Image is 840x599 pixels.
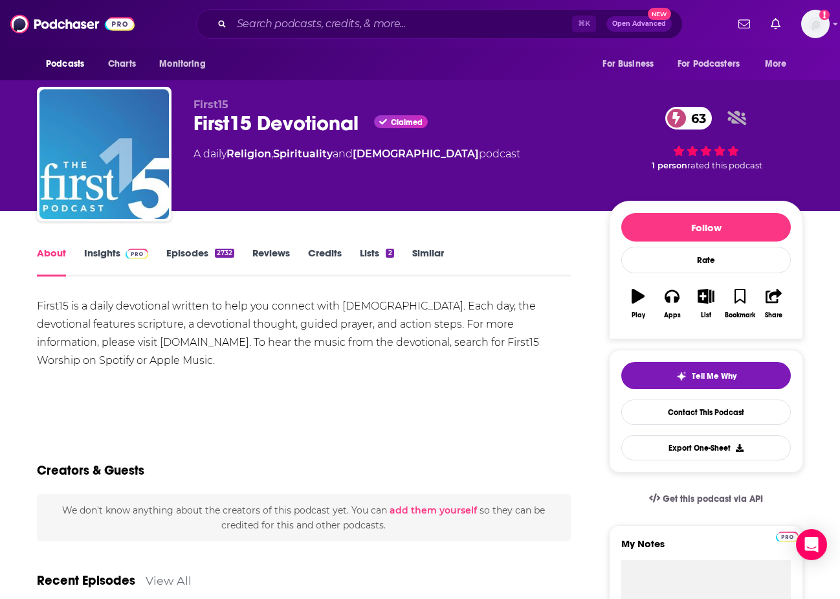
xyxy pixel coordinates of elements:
span: First15 [193,98,228,111]
button: Share [757,280,791,327]
button: Play [621,280,655,327]
button: List [689,280,723,327]
a: Credits [308,247,342,277]
a: Contact This Podcast [621,400,791,425]
span: Charts [108,55,136,73]
div: Rate [621,247,791,273]
img: Podchaser Pro [126,249,148,259]
a: 63 [665,107,713,130]
a: View All [146,574,192,587]
h2: Creators & Guests [37,462,144,479]
button: Follow [621,213,791,242]
div: Search podcasts, credits, & more... [196,9,683,39]
div: 2 [386,249,393,258]
span: rated this podcast [687,161,762,170]
span: Podcasts [46,55,84,73]
a: Episodes2732 [166,247,234,277]
button: open menu [756,52,803,76]
img: Podchaser Pro [776,532,799,542]
label: My Notes [621,537,791,560]
span: For Business [602,55,654,73]
img: Podchaser - Follow, Share and Rate Podcasts [10,12,135,36]
a: Charts [100,52,144,76]
button: Apps [655,280,689,327]
a: InsightsPodchaser Pro [84,247,148,277]
input: Search podcasts, credits, & more... [232,14,572,34]
img: tell me why sparkle [676,371,687,381]
span: New [648,8,671,20]
a: Get this podcast via API [639,483,773,515]
a: Show notifications dropdown [766,13,786,35]
div: 2732 [215,249,234,258]
span: , [271,148,273,160]
button: Show profile menu [801,10,830,38]
button: Bookmark [723,280,757,327]
div: Play [632,311,645,319]
a: Spirituality [273,148,333,160]
button: tell me why sparkleTell Me Why [621,362,791,389]
div: Open Intercom Messenger [796,529,827,560]
span: Claimed [391,119,423,126]
button: Open AdvancedNew [606,16,672,32]
button: open menu [150,52,222,76]
a: Show notifications dropdown [733,13,755,35]
a: Lists2 [360,247,393,277]
div: Apps [664,311,681,319]
svg: Add a profile image [819,10,830,20]
a: [DEMOGRAPHIC_DATA] [353,148,479,160]
span: Open Advanced [612,21,666,27]
a: Similar [412,247,444,277]
button: Export One-Sheet [621,435,791,460]
span: We don't know anything about the creators of this podcast yet . You can so they can be credited f... [62,504,545,530]
span: and [333,148,353,160]
div: First15 is a daily devotional written to help you connect with [DEMOGRAPHIC_DATA]. Each day, the ... [37,297,571,406]
div: List [701,311,711,319]
span: More [765,55,787,73]
a: Pro website [776,530,799,542]
img: User Profile [801,10,830,38]
button: open menu [37,52,101,76]
a: Reviews [252,247,290,277]
span: For Podcasters [678,55,740,73]
span: Monitoring [159,55,205,73]
span: 63 [678,107,713,130]
button: open menu [669,52,758,76]
a: Recent Episodes [37,572,135,589]
div: 63 1 personrated this podcast [609,98,803,179]
img: First15 Devotional [39,89,169,219]
button: add them yourself [390,505,477,515]
button: open menu [593,52,670,76]
span: Get this podcast via API [663,493,763,504]
div: A daily podcast [193,146,520,162]
div: Share [765,311,782,319]
span: 1 person [652,161,687,170]
div: Bookmark [725,311,755,319]
a: About [37,247,66,277]
span: ⌘ K [572,16,596,32]
span: Tell Me Why [692,371,736,381]
a: Religion [227,148,271,160]
span: Logged in as shcarlos [801,10,830,38]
